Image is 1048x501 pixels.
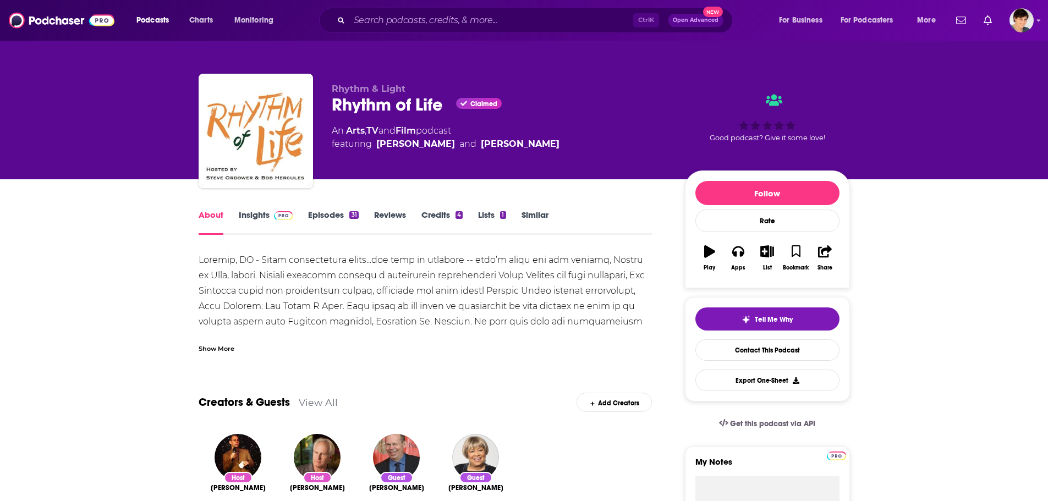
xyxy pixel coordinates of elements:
span: Podcasts [136,13,169,28]
button: Play [695,238,724,278]
button: tell me why sparkleTell Me Why [695,307,840,331]
label: My Notes [695,456,840,476]
span: Open Advanced [673,18,718,23]
a: Lists1 [478,210,506,235]
span: [PERSON_NAME] [448,483,503,492]
span: Tell Me Why [755,315,793,324]
span: New [703,7,723,17]
button: Apps [724,238,753,278]
button: open menu [129,12,183,29]
button: Follow [695,181,840,205]
div: An podcast [332,124,559,151]
button: Export One-Sheet [695,370,840,391]
div: Rate [695,210,840,232]
a: Contact This Podcast [695,339,840,361]
a: Alex Kotlowitz [369,483,424,492]
div: Apps [731,265,745,271]
span: Logged in as bethwouldknow [1009,8,1034,32]
a: Episodes31 [308,210,358,235]
span: and [459,137,476,151]
a: Arts [346,125,365,136]
a: Charts [182,12,220,29]
a: Get this podcast via API [710,410,825,437]
a: Bob Hercules [481,137,559,151]
button: Share [810,238,839,278]
a: View All [299,397,338,408]
span: Rhythm & Light [332,84,405,94]
a: Steve Ordower [376,137,455,151]
span: featuring [332,137,559,151]
a: Similar [522,210,548,235]
a: Show notifications dropdown [952,11,970,30]
a: Credits4 [421,210,463,235]
a: TV [366,125,378,136]
div: Host [303,472,332,483]
span: Monitoring [234,13,273,28]
img: Mavis Staples [452,434,499,481]
img: Bob Hercules [294,434,341,481]
a: Creators & Guests [199,395,290,409]
span: and [378,125,396,136]
span: Ctrl K [633,13,659,27]
button: open menu [909,12,950,29]
div: 1 [500,211,506,219]
img: Steve Ordower [215,434,261,481]
a: Pro website [827,450,846,460]
span: For Business [779,13,822,28]
button: Open AdvancedNew [668,14,723,27]
div: Search podcasts, credits, & more... [330,8,743,33]
div: Add Creators [577,393,652,412]
img: User Profile [1009,8,1034,32]
div: Guest [459,472,492,483]
a: Steve Ordower [211,483,266,492]
span: Charts [189,13,213,28]
button: open menu [227,12,288,29]
input: Search podcasts, credits, & more... [349,12,633,29]
button: open menu [833,12,909,29]
button: Bookmark [782,238,810,278]
span: [PERSON_NAME] [211,483,266,492]
div: Share [817,265,832,271]
img: tell me why sparkle [742,315,750,324]
img: Alex Kotlowitz [373,434,420,481]
div: Bookmark [783,265,809,271]
span: [PERSON_NAME] [369,483,424,492]
button: open menu [771,12,836,29]
div: 31 [349,211,358,219]
button: List [753,238,781,278]
span: Claimed [470,101,497,107]
div: List [763,265,772,271]
img: Podchaser Pro [274,211,293,220]
div: Host [224,472,253,483]
a: Reviews [374,210,406,235]
span: More [917,13,936,28]
img: Rhythm of Life [201,76,311,186]
div: 4 [456,211,463,219]
a: InsightsPodchaser Pro [239,210,293,235]
a: Show notifications dropdown [979,11,996,30]
a: Film [396,125,416,136]
span: For Podcasters [841,13,893,28]
a: Mavis Staples [448,483,503,492]
div: Play [704,265,715,271]
button: Show profile menu [1009,8,1034,32]
span: , [365,125,366,136]
img: Podchaser Pro [827,452,846,460]
a: About [199,210,223,235]
img: Podchaser - Follow, Share and Rate Podcasts [9,10,114,31]
span: Get this podcast via API [730,419,815,428]
span: [PERSON_NAME] [290,483,345,492]
a: Bob Hercules [290,483,345,492]
span: Good podcast? Give it some love! [710,134,825,142]
div: Good podcast? Give it some love! [685,84,850,152]
div: Guest [380,472,413,483]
